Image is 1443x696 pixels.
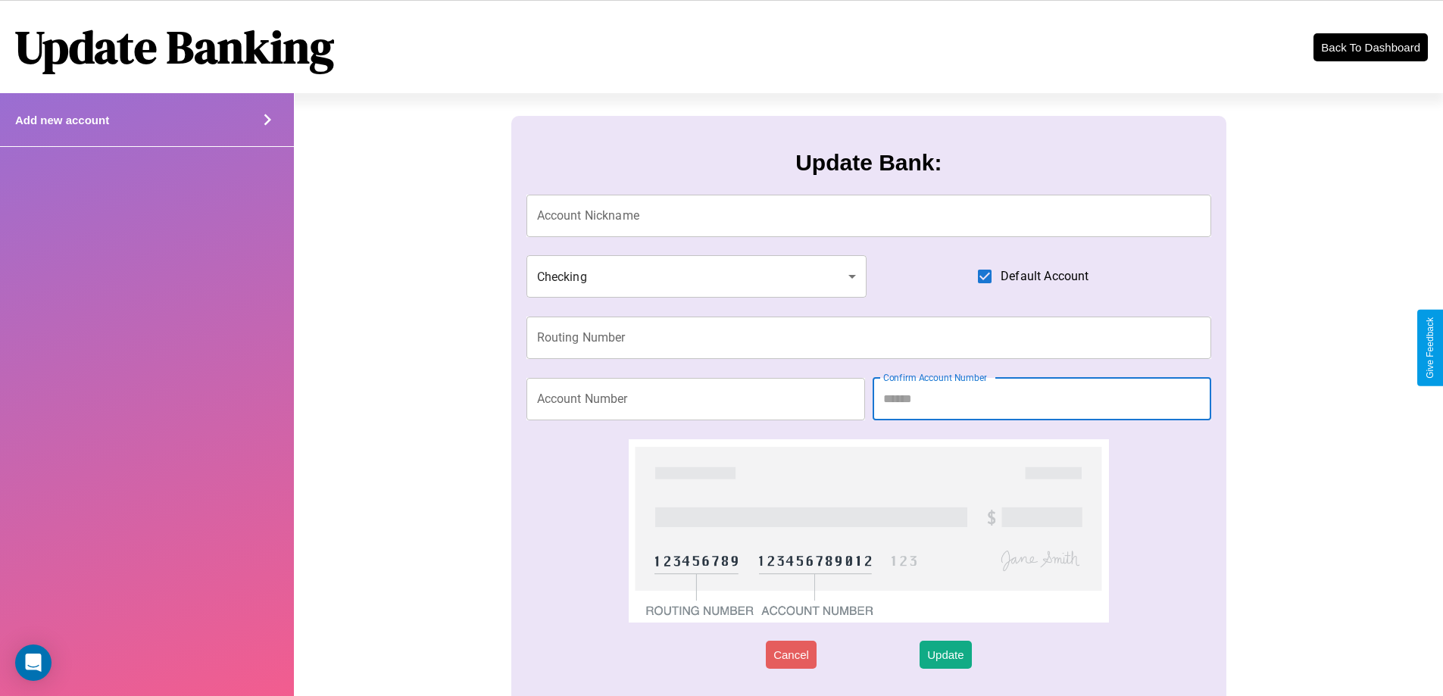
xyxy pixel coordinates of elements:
[15,114,109,126] h4: Add new account
[920,641,971,669] button: Update
[15,16,334,78] h1: Update Banking
[526,255,867,298] div: Checking
[629,439,1108,623] img: check
[1001,267,1088,286] span: Default Account
[1425,317,1435,379] div: Give Feedback
[15,645,52,681] div: Open Intercom Messenger
[766,641,817,669] button: Cancel
[1313,33,1428,61] button: Back To Dashboard
[795,150,942,176] h3: Update Bank:
[883,371,987,384] label: Confirm Account Number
